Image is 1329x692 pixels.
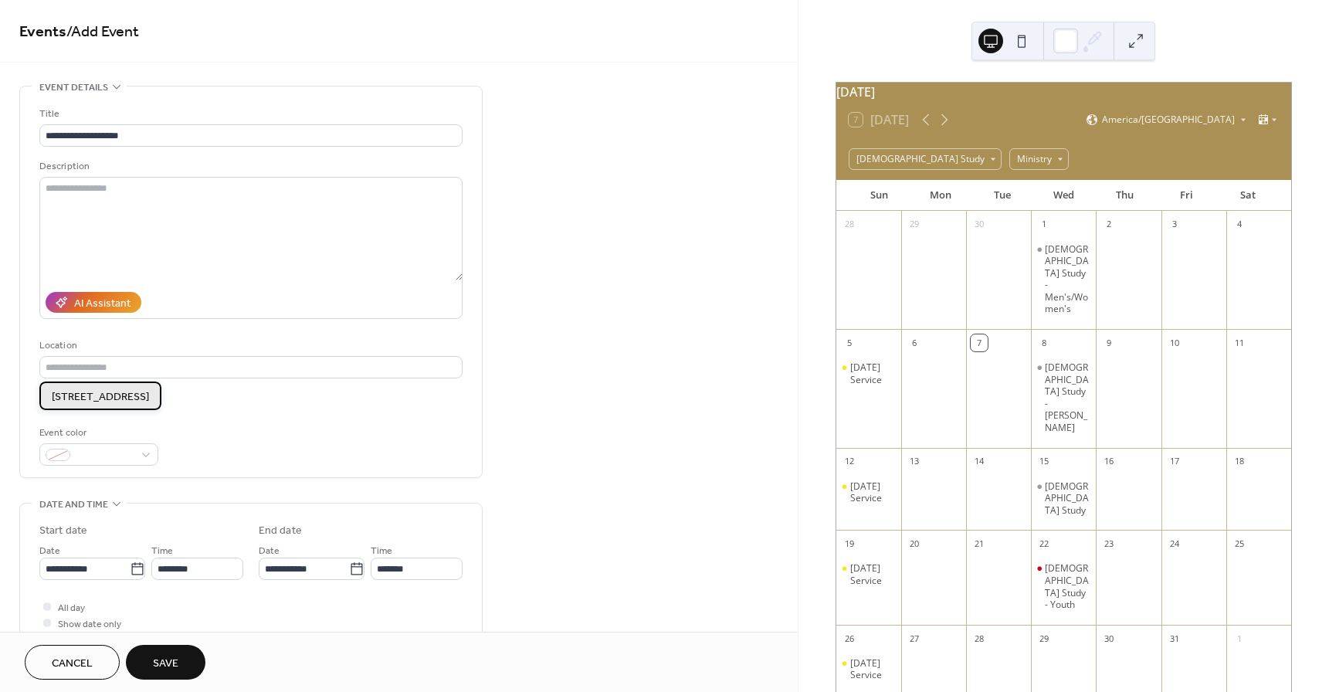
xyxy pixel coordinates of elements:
[1156,180,1218,211] div: Fri
[971,453,988,470] div: 14
[52,656,93,672] span: Cancel
[850,361,895,385] div: [DATE] Service
[836,480,901,504] div: Sunday Service
[1166,630,1183,647] div: 31
[836,83,1291,101] div: [DATE]
[1045,361,1090,434] div: [DEMOGRAPHIC_DATA] Study - [PERSON_NAME]
[58,600,85,616] span: All day
[1231,535,1248,552] div: 25
[841,334,858,351] div: 5
[971,180,1033,211] div: Tue
[39,158,459,175] div: Description
[836,361,901,385] div: Sunday Service
[1100,535,1117,552] div: 23
[910,180,971,211] div: Mon
[1100,334,1117,351] div: 9
[19,17,66,47] a: Events
[841,453,858,470] div: 12
[52,389,149,405] span: [STREET_ADDRESS]
[906,535,923,552] div: 20
[1166,535,1183,552] div: 24
[66,17,139,47] span: / Add Event
[1231,216,1248,233] div: 4
[1031,243,1096,316] div: Bible Study - Men's/Women's
[1231,334,1248,351] div: 11
[25,645,120,680] button: Cancel
[1100,630,1117,647] div: 30
[39,425,155,441] div: Event color
[906,453,923,470] div: 13
[74,296,131,312] div: AI Assistant
[39,497,108,513] span: Date and time
[1036,334,1053,351] div: 8
[1032,180,1094,211] div: Wed
[836,562,901,586] div: Sunday Service
[151,543,173,559] span: Time
[841,630,858,647] div: 26
[39,523,87,539] div: Start date
[46,292,141,313] button: AI Assistant
[1166,334,1183,351] div: 10
[39,106,459,122] div: Title
[1031,562,1096,610] div: Bible Study - Youth
[971,630,988,647] div: 28
[971,535,988,552] div: 21
[1036,453,1053,470] div: 15
[1045,562,1090,610] div: [DEMOGRAPHIC_DATA] Study - Youth
[971,216,988,233] div: 30
[1100,216,1117,233] div: 2
[906,630,923,647] div: 27
[1036,216,1053,233] div: 1
[1094,180,1156,211] div: Thu
[259,523,302,539] div: End date
[836,657,901,681] div: Sunday Service
[1231,630,1248,647] div: 1
[259,543,280,559] span: Date
[39,543,60,559] span: Date
[39,338,459,354] div: Location
[1217,180,1279,211] div: Sat
[850,562,895,586] div: [DATE] Service
[1166,453,1183,470] div: 17
[126,645,205,680] button: Save
[371,543,392,559] span: Time
[850,657,895,681] div: [DATE] Service
[906,334,923,351] div: 6
[1166,216,1183,233] div: 3
[841,535,858,552] div: 19
[1045,243,1090,316] div: [DEMOGRAPHIC_DATA] Study - Men's/Women's
[1100,453,1117,470] div: 16
[849,180,910,211] div: Sun
[1231,453,1248,470] div: 18
[39,80,108,96] span: Event details
[1045,480,1090,517] div: [DEMOGRAPHIC_DATA] Study
[1102,115,1235,124] span: America/[GEOGRAPHIC_DATA]
[841,216,858,233] div: 28
[58,616,121,633] span: Show date only
[1036,630,1053,647] div: 29
[1036,535,1053,552] div: 22
[1031,480,1096,517] div: Bible Study
[906,216,923,233] div: 29
[850,480,895,504] div: [DATE] Service
[153,656,178,672] span: Save
[971,334,988,351] div: 7
[1031,361,1096,434] div: Bible Study - Lance Snyder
